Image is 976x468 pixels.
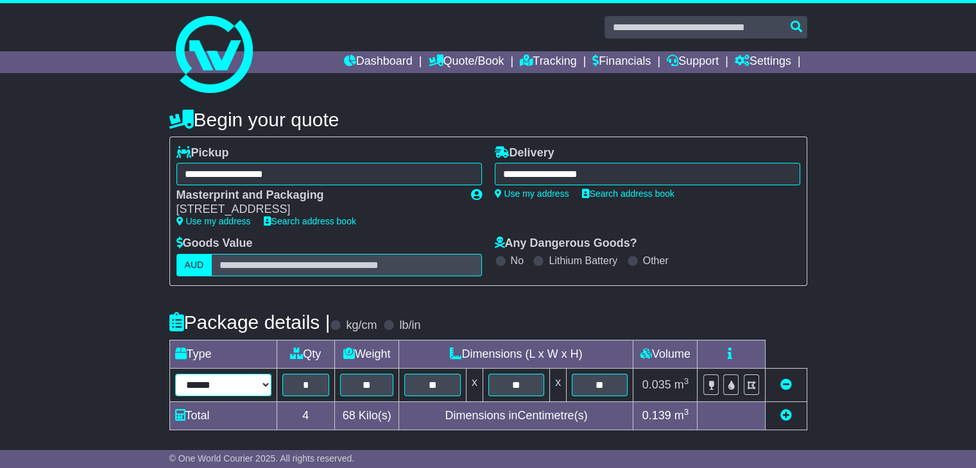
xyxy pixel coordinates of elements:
[334,340,399,368] td: Weight
[346,319,377,333] label: kg/cm
[495,237,637,251] label: Any Dangerous Goods?
[550,368,567,401] td: x
[428,51,504,73] a: Quote/Book
[549,255,617,267] label: Lithium Battery
[684,407,689,417] sup: 3
[633,340,698,368] td: Volume
[495,188,569,199] a: Use my address
[176,254,212,276] label: AUD
[169,312,330,333] h4: Package details |
[343,409,355,422] span: 68
[642,409,671,422] span: 0.139
[642,378,671,391] span: 0.035
[674,409,689,422] span: m
[582,188,674,199] a: Search address book
[277,401,334,430] td: 4
[520,51,576,73] a: Tracking
[399,340,633,368] td: Dimensions (L x W x H)
[399,319,420,333] label: lb/in
[399,401,633,430] td: Dimensions in Centimetre(s)
[780,378,792,391] a: Remove this item
[169,109,807,130] h4: Begin your quote
[176,237,253,251] label: Goods Value
[176,146,229,160] label: Pickup
[466,368,483,401] td: x
[264,216,356,226] a: Search address book
[176,216,251,226] a: Use my address
[169,453,355,464] span: © One World Courier 2025. All rights reserved.
[780,409,792,422] a: Add new item
[176,203,458,217] div: [STREET_ADDRESS]
[169,340,277,368] td: Type
[511,255,524,267] label: No
[643,255,669,267] label: Other
[684,376,689,386] sup: 3
[169,401,277,430] td: Total
[592,51,651,73] a: Financials
[735,51,791,73] a: Settings
[277,340,334,368] td: Qty
[344,51,413,73] a: Dashboard
[334,401,399,430] td: Kilo(s)
[495,146,554,160] label: Delivery
[674,378,689,391] span: m
[667,51,719,73] a: Support
[176,188,458,203] div: Masterprint and Packaging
